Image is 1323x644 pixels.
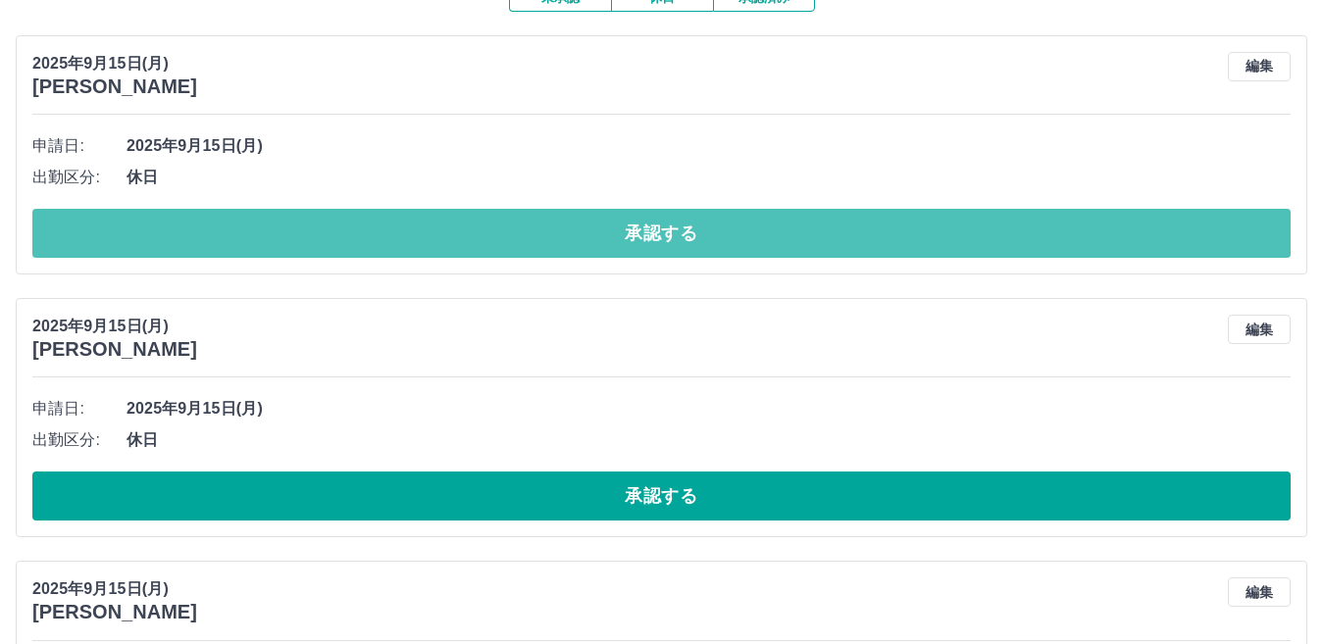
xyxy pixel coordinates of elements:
span: 申請日: [32,134,127,158]
span: 出勤区分: [32,428,127,452]
span: 申請日: [32,397,127,421]
p: 2025年9月15日(月) [32,52,197,75]
span: 2025年9月15日(月) [127,134,1291,158]
h3: [PERSON_NAME] [32,338,197,361]
button: 承認する [32,471,1291,520]
p: 2025年9月15日(月) [32,577,197,601]
h3: [PERSON_NAME] [32,601,197,623]
p: 2025年9月15日(月) [32,315,197,338]
span: 休日 [127,166,1291,189]
button: 編集 [1228,577,1291,607]
span: 休日 [127,428,1291,452]
span: 2025年9月15日(月) [127,397,1291,421]
button: 編集 [1228,52,1291,81]
h3: [PERSON_NAME] [32,75,197,98]
span: 出勤区分: [32,166,127,189]
button: 承認する [32,209,1291,258]
button: 編集 [1228,315,1291,344]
